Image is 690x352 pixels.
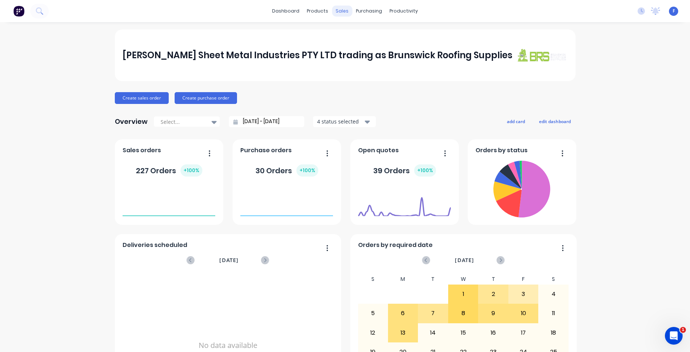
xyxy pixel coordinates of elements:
div: 15 [449,324,478,342]
div: sales [332,6,352,17]
div: M [388,274,418,285]
img: J A Sheet Metal Industries PTY LTD trading as Brunswick Roofing Supplies [516,48,567,62]
span: F [673,8,675,14]
div: 12 [358,324,388,342]
div: 4 status selected [317,118,364,125]
div: 7 [418,304,448,323]
div: + 100 % [414,164,436,177]
span: Orders by status [476,146,528,155]
span: [DATE] [455,256,474,264]
div: 8 [449,304,478,323]
div: products [303,6,332,17]
div: 17 [509,324,538,342]
div: 30 Orders [255,164,318,177]
div: T [418,274,448,285]
div: 11 [539,304,568,323]
div: F [508,274,539,285]
div: 18 [539,324,568,342]
div: 6 [388,304,418,323]
button: add card [502,116,530,126]
span: Purchase orders [240,146,292,155]
div: [PERSON_NAME] Sheet Metal Industries PTY LTD trading as Brunswick Roofing Supplies [123,48,512,63]
span: Open quotes [358,146,399,155]
button: 4 status selected [313,116,376,127]
div: 13 [388,324,418,342]
div: W [448,274,478,285]
a: dashboard [268,6,303,17]
button: edit dashboard [534,116,576,126]
div: Overview [115,114,148,129]
button: Create purchase order [175,92,237,104]
div: 9 [478,304,508,323]
div: 14 [418,324,448,342]
div: productivity [386,6,422,17]
div: 227 Orders [136,164,202,177]
div: 10 [509,304,538,323]
div: + 100 % [181,164,202,177]
div: S [358,274,388,285]
div: S [538,274,569,285]
div: 39 Orders [373,164,436,177]
div: 16 [478,324,508,342]
div: + 100 % [296,164,318,177]
div: 4 [539,285,568,303]
iframe: Intercom live chat [665,327,683,345]
div: 3 [509,285,538,303]
div: 1 [449,285,478,303]
button: Create sales order [115,92,169,104]
span: 1 [680,327,686,333]
span: Sales orders [123,146,161,155]
div: T [478,274,508,285]
div: purchasing [352,6,386,17]
div: 2 [478,285,508,303]
span: [DATE] [219,256,238,264]
div: 5 [358,304,388,323]
img: Factory [13,6,24,17]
